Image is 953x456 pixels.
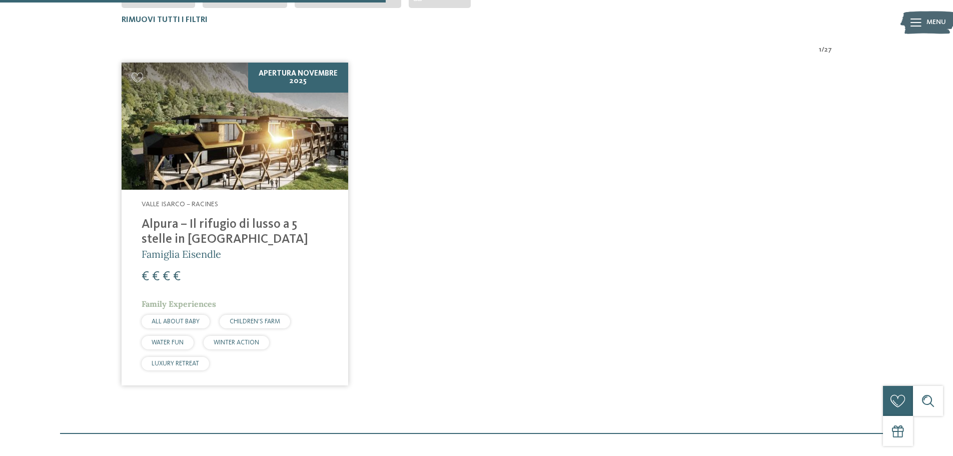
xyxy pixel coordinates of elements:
[819,45,821,55] span: 1
[152,339,184,346] span: WATER FUN
[163,270,170,283] span: €
[821,45,824,55] span: /
[152,360,199,367] span: LUXURY RETREAT
[122,63,348,385] a: Cercate un hotel per famiglie? Qui troverete solo i migliori! Apertura novembre 2025 Valle Isarco...
[122,16,208,24] span: Rimuovi tutti i filtri
[142,217,328,247] h4: Alpura – Il rifugio di lusso a 5 stelle in [GEOGRAPHIC_DATA]
[142,270,149,283] span: €
[152,270,160,283] span: €
[230,318,280,325] span: CHILDREN’S FARM
[142,201,218,208] span: Valle Isarco – Racines
[122,63,348,190] img: Cercate un hotel per famiglie? Qui troverete solo i migliori!
[824,45,832,55] span: 27
[173,270,181,283] span: €
[214,339,259,346] span: WINTER ACTION
[142,248,221,260] span: Famiglia Eisendle
[152,318,200,325] span: ALL ABOUT BABY
[142,299,216,309] span: Family Experiences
